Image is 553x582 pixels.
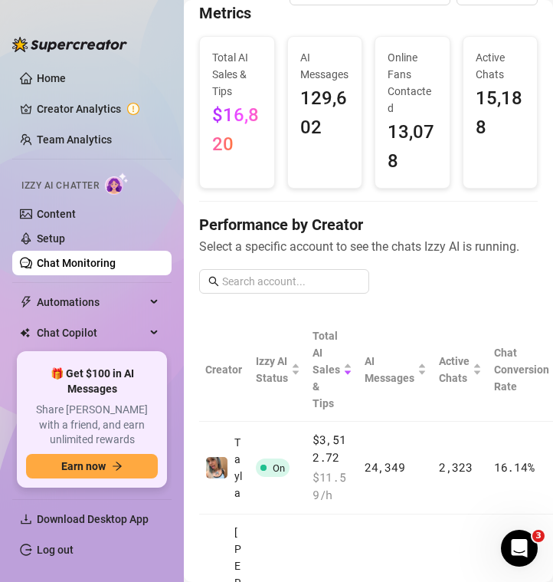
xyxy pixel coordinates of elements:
span: 2,323 [439,459,473,475]
span: Automations [37,290,146,314]
input: Search account... [222,273,360,290]
span: Total AI Sales & Tips [312,327,340,412]
span: $3,512.72 [312,431,352,467]
img: Tayla [206,457,227,478]
span: download [20,513,32,525]
iframe: Intercom live chat [501,530,538,567]
span: On [273,462,285,474]
span: 🎁 Get $100 in AI Messages [26,367,158,396]
span: search [208,276,219,287]
a: Team Analytics [37,133,112,146]
span: 129,602 [300,84,350,142]
span: 16.14 % [494,459,534,475]
th: Total AI Sales & Tips [306,318,358,422]
span: Izzy AI Chatter [21,179,99,193]
span: Chat Copilot [37,321,146,345]
span: AI Messages [300,49,350,83]
th: AI Messages [358,318,433,422]
span: Share [PERSON_NAME] with a friend, and earn unlimited rewards [26,403,158,448]
span: $ 11.59 /h [312,469,352,505]
span: Online Fans Contacted [388,49,437,117]
a: Chat Monitoring [37,257,116,269]
img: Chat Copilot [20,327,30,338]
span: Download Desktop App [37,513,149,525]
span: 3 [532,530,545,542]
span: Tayla [234,436,242,499]
span: Active Chats [476,49,525,83]
img: logo-BBDzfeDw.svg [12,37,127,52]
span: 15,188 [476,84,525,142]
span: Izzy AI Status [256,353,288,386]
button: Earn nowarrow-right [26,454,158,478]
span: Total AI Sales & Tips [212,49,262,100]
span: Earn now [61,460,106,472]
img: AI Chatter [105,173,129,195]
span: $16,820 [212,104,259,155]
span: 13,078 [388,118,437,176]
span: Active Chats [439,353,470,386]
th: Creator [199,318,250,422]
a: Home [37,72,66,84]
span: arrow-right [112,461,123,472]
a: Content [37,208,76,220]
a: Setup [37,232,65,245]
a: Log out [37,544,74,556]
th: Izzy AI Status [250,318,306,422]
th: Active Chats [433,318,488,422]
span: 24,349 [365,459,404,475]
a: Creator Analytics exclamation-circle [37,97,159,121]
h4: Performance by Creator [199,214,538,235]
span: Select a specific account to see the chats Izzy AI is running. [199,237,538,256]
span: thunderbolt [20,296,32,308]
span: AI Messages [365,353,414,386]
